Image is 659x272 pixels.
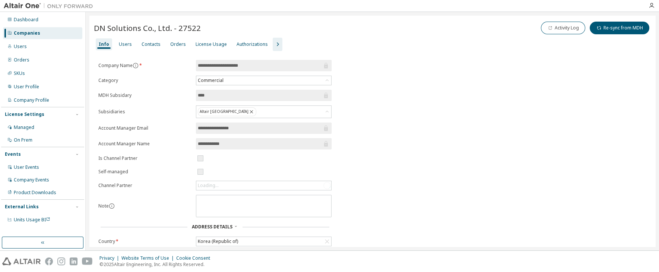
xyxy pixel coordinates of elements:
div: Users [119,41,132,47]
div: Cookie Consent [176,255,215,261]
div: License Settings [5,111,44,117]
div: Orders [14,57,29,63]
label: Subsidiaries [98,109,191,115]
label: MDH Subsidary [98,92,191,98]
div: Dashboard [14,17,38,23]
div: Website Terms of Use [121,255,176,261]
div: License Usage [196,41,227,47]
div: External Links [5,204,39,210]
div: On Prem [14,137,32,143]
img: linkedin.svg [70,257,77,265]
label: Country [98,238,191,244]
div: Company Events [14,177,49,183]
div: User Profile [14,84,39,90]
div: Product Downloads [14,190,56,196]
img: Altair One [4,2,97,10]
div: Korea (Republic of) [197,237,239,246]
img: youtube.svg [82,257,93,265]
label: Company Name [98,63,191,69]
div: Korea (Republic of) [196,237,331,246]
img: altair_logo.svg [2,257,41,265]
div: Info [99,41,109,47]
div: Orders [170,41,186,47]
div: Company Profile [14,97,49,103]
div: Altair [GEOGRAPHIC_DATA] [198,107,256,116]
div: Privacy [99,255,121,261]
img: facebook.svg [45,257,53,265]
div: Altair [GEOGRAPHIC_DATA] [196,106,331,118]
img: instagram.svg [57,257,65,265]
button: information [133,63,139,69]
p: © 2025 Altair Engineering, Inc. All Rights Reserved. [99,261,215,268]
label: Is Channel Partner [98,155,191,161]
button: Re-sync from MDH [590,22,649,34]
label: Self-managed [98,169,191,175]
div: User Events [14,164,39,170]
div: Companies [14,30,40,36]
span: Units Usage BI [14,216,50,223]
div: SKUs [14,70,25,76]
span: DN Solutions Co., Ltd. - 27522 [94,23,201,33]
label: Category [98,78,191,83]
label: Account Manager Email [98,125,191,131]
div: Loading... [196,181,331,190]
button: Activity Log [541,22,585,34]
div: Loading... [198,183,219,189]
div: Commercial [197,76,225,85]
label: Account Manager Name [98,141,191,147]
div: Events [5,151,21,157]
div: Contacts [142,41,161,47]
button: information [109,203,115,209]
label: Channel Partner [98,183,191,189]
label: Note [98,203,109,209]
span: Address Details [192,224,232,230]
div: Commercial [196,76,331,85]
div: Authorizations [237,41,268,47]
div: Users [14,44,27,50]
div: Managed [14,124,34,130]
